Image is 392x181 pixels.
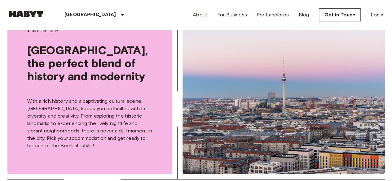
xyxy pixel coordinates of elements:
[299,11,309,19] a: Blog
[217,11,247,19] a: For Business
[64,11,116,19] p: [GEOGRAPHIC_DATA]
[371,11,385,19] a: Log in
[27,97,152,149] p: With a rich history and a captivating cultural scene, [GEOGRAPHIC_DATA] keeps you enthralled with...
[193,11,207,19] a: About
[183,8,385,174] img: Berlin, the perfect blend of history and modernity
[257,11,289,19] a: For Landlords
[7,11,45,17] img: Habyt
[27,28,152,34] span: About the city
[27,44,152,83] span: [GEOGRAPHIC_DATA], the perfect blend of history and modernity
[319,8,361,21] a: Get in Touch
